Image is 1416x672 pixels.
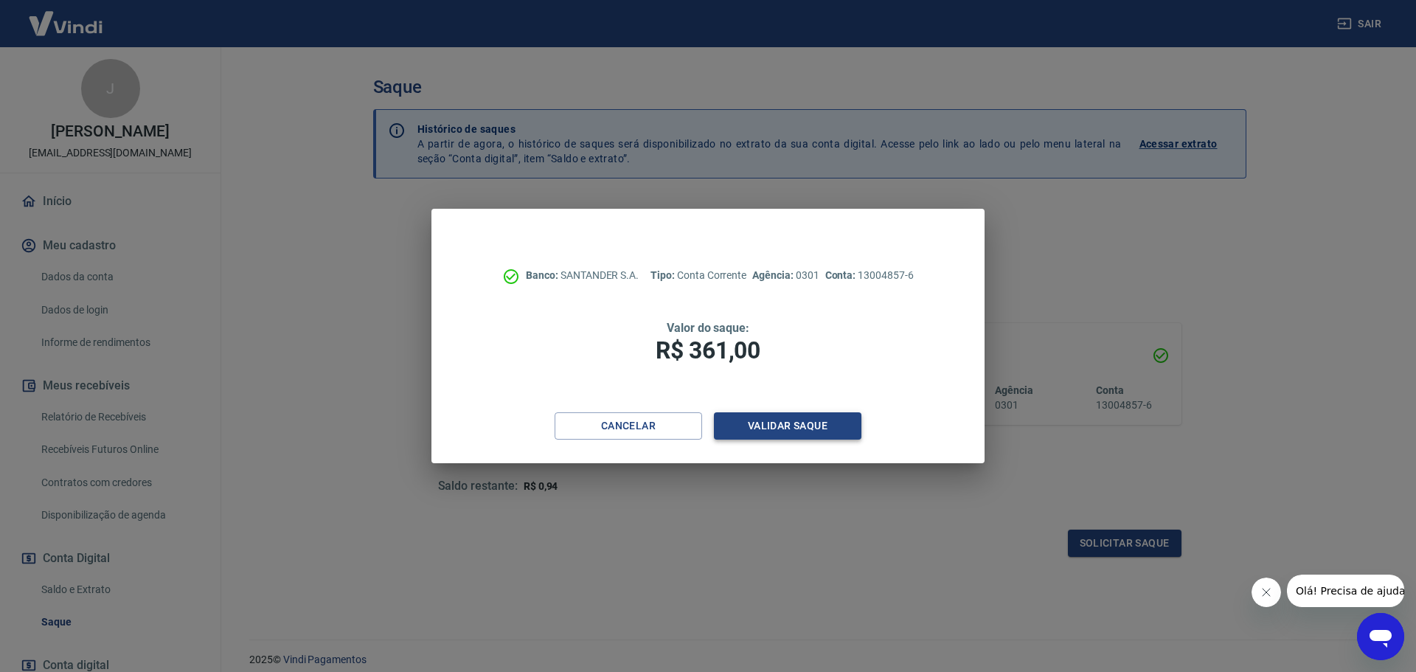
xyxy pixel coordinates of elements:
[1287,575,1404,607] iframe: Mensagem da empresa
[667,321,749,335] span: Valor do saque:
[1252,578,1281,607] iframe: Fechar mensagem
[9,10,124,22] span: Olá! Precisa de ajuda?
[752,268,819,283] p: 0301
[656,336,760,364] span: R$ 361,00
[526,269,560,281] span: Banco:
[825,268,914,283] p: 13004857-6
[825,269,858,281] span: Conta:
[650,268,746,283] p: Conta Corrente
[1357,613,1404,660] iframe: Botão para abrir a janela de mensagens
[650,269,677,281] span: Tipo:
[752,269,796,281] span: Agência:
[555,412,702,440] button: Cancelar
[714,412,861,440] button: Validar saque
[526,268,639,283] p: SANTANDER S.A.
